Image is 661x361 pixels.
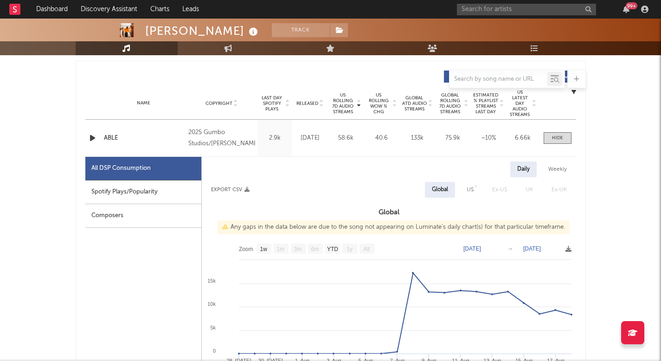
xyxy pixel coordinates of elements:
[437,92,463,115] span: Global Rolling 7D Audio Streams
[85,180,201,204] div: Spotify Plays/Popularity
[366,134,397,143] div: 40.6
[507,245,513,252] text: →
[402,134,433,143] div: 133k
[509,90,531,117] span: US Latest Day Audio Streams
[294,246,302,252] text: 3m
[207,278,216,284] text: 15k
[473,134,504,143] div: ~ 10 %
[260,95,284,112] span: Last Day Spotify Plays
[272,23,330,37] button: Track
[218,220,570,234] div: Any gaps in the data below are due to the song not appearing on Luminate's daily chart(s) for tha...
[463,245,481,252] text: [DATE]
[509,134,537,143] div: 6.66k
[457,4,596,15] input: Search for artists
[145,23,260,39] div: [PERSON_NAME]
[85,157,201,180] div: All DSP Consumption
[239,246,253,252] text: Zoom
[541,161,574,177] div: Weekly
[626,2,637,9] div: 99 +
[366,92,391,115] span: US Rolling WoW % Chg
[296,101,318,106] span: Released
[260,134,290,143] div: 2.9k
[510,161,537,177] div: Daily
[104,100,184,107] div: Name
[449,76,547,83] input: Search by song name or URL
[207,301,216,307] text: 10k
[85,204,201,228] div: Composers
[212,348,215,354] text: 0
[202,207,576,218] h3: Global
[211,187,250,193] button: Export CSV
[623,6,629,13] button: 99+
[295,134,326,143] div: [DATE]
[523,245,541,252] text: [DATE]
[437,134,468,143] div: 75.9k
[330,92,356,115] span: US Rolling 7D Audio Streams
[363,246,369,252] text: All
[104,134,184,143] a: ABLE
[205,101,232,106] span: Copyright
[91,163,151,174] div: All DSP Consumption
[330,134,361,143] div: 58.6k
[402,95,427,112] span: Global ATD Audio Streams
[327,246,338,252] text: YTD
[347,246,353,252] text: 1y
[276,246,284,252] text: 1m
[473,92,499,115] span: Estimated % Playlist Streams Last Day
[210,325,216,330] text: 5k
[432,184,448,195] div: Global
[188,127,255,149] div: 2025 Gumbo Studios/[PERSON_NAME]
[260,246,267,252] text: 1w
[467,184,474,195] div: US
[311,246,319,252] text: 6m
